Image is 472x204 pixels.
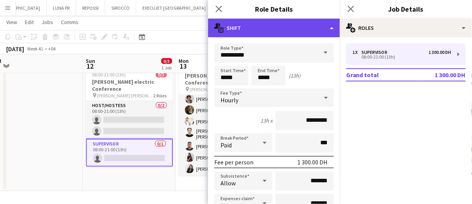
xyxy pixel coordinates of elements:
div: 1 x [352,50,362,55]
div: +04 [48,46,56,52]
a: View [3,17,20,27]
app-card-role: Supervisor0/108:00-21:00 (13h) [86,139,173,167]
a: Comms [58,17,82,27]
span: Jobs [42,19,53,26]
div: Roles [340,19,472,37]
span: Edit [25,19,34,26]
span: 0/3 [156,72,167,78]
button: REPOSSI [76,0,105,16]
button: EXECUJET [GEOGRAPHIC_DATA] [136,0,212,16]
span: 13 [177,62,189,71]
span: Sun [86,57,95,64]
span: Hourly [220,96,238,104]
span: Week 41 [26,46,45,52]
h3: [PERSON_NAME] electric Conference [86,78,173,92]
div: Fee per person [214,158,253,166]
button: LUNA PR [47,0,76,16]
span: 0/3 [161,58,172,64]
div: 13h x [260,117,272,124]
h3: Role Details [208,4,340,14]
span: 12 [85,62,95,71]
span: View [6,19,17,26]
span: 08:00-21:00 (13h) [92,72,126,78]
a: Edit [22,17,37,27]
span: [PERSON_NAME] [PERSON_NAME] [97,93,153,99]
app-card-role: Host/Hostess0/208:00-21:00 (13h) [86,101,173,139]
span: [PERSON_NAME] [PERSON_NAME] [190,86,246,92]
div: 1 300.00 DH [297,158,328,166]
app-card-role: Host/Hostess8/808:00-21:00 (13h)![PERSON_NAME][PERSON_NAME][PERSON_NAME][PERSON_NAME][PERSON_NAME... [179,69,265,176]
a: Jobs [38,17,56,27]
app-job-card: 08:00-21:00 (13h)9/9[PERSON_NAME] electric Conference [PERSON_NAME] [PERSON_NAME]2 RolesHost/Host... [179,61,265,176]
span: 2 Roles [153,93,167,99]
span: Mon [179,57,189,64]
div: [DATE] [6,45,24,53]
app-job-card: Draft08:00-21:00 (13h)0/3[PERSON_NAME] electric Conference [PERSON_NAME] [PERSON_NAME]2 RolesHost... [86,61,173,167]
h3: [PERSON_NAME] electric Conference [179,72,265,86]
button: SIROCCO [105,0,136,16]
div: 1 Job [161,65,172,71]
span: Paid [220,141,232,149]
td: 1 300.00 DH [417,69,466,81]
span: Allow [220,179,236,187]
div: Shift [208,19,340,37]
div: (13h) [289,72,300,79]
td: Grand total [346,69,417,81]
span: Comms [61,19,78,26]
h3: Job Details [340,4,472,14]
div: 08:00-21:00 (13h) [352,55,451,59]
div: Supervisor [362,50,391,55]
div: 1 300.00 DH [429,50,451,55]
